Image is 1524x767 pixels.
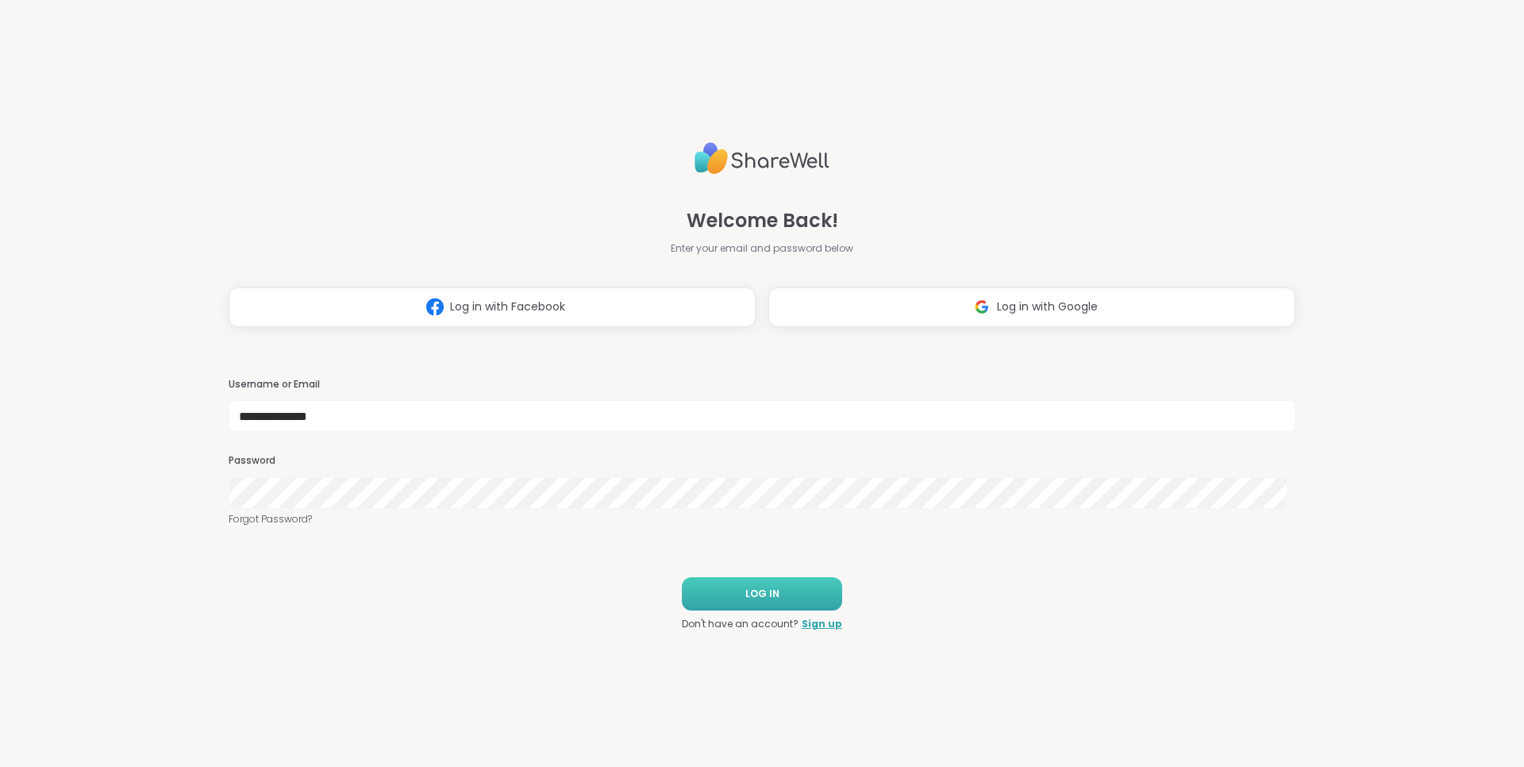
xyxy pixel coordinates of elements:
[802,617,842,631] a: Sign up
[682,577,842,611] button: LOG IN
[997,299,1098,315] span: Log in with Google
[745,587,779,601] span: LOG IN
[420,292,450,322] img: ShareWell Logomark
[967,292,997,322] img: ShareWell Logomark
[450,299,565,315] span: Log in with Facebook
[229,454,1295,468] h3: Password
[229,287,756,327] button: Log in with Facebook
[768,287,1295,327] button: Log in with Google
[671,241,853,256] span: Enter your email and password below
[229,512,1295,526] a: Forgot Password?
[695,136,829,181] img: ShareWell Logo
[687,206,838,235] span: Welcome Back!
[682,617,799,631] span: Don't have an account?
[229,378,1295,391] h3: Username or Email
